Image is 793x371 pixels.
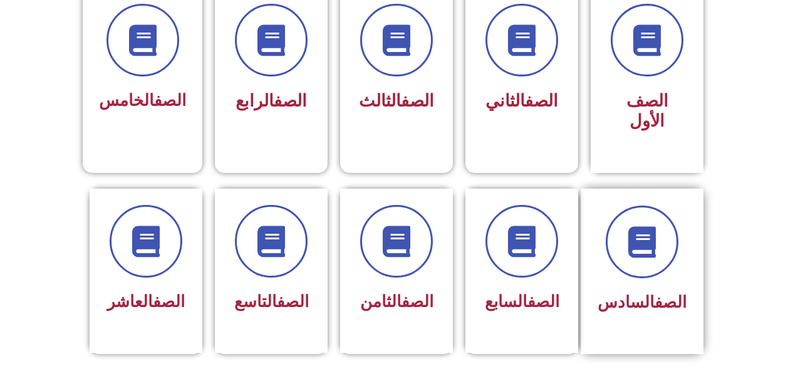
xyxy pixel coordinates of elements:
a: الصف [274,91,307,111]
span: العاشر [107,292,185,311]
a: الصف [154,91,186,110]
a: الصف [401,91,434,111]
span: السابع [485,292,559,311]
a: الصف [525,91,558,111]
span: التاسع [234,292,309,311]
span: السادس [598,293,687,311]
span: الثالث [359,91,434,111]
span: الخامس [99,91,186,110]
a: الصف [277,292,309,311]
span: الرابع [236,91,307,111]
a: الصف [402,292,433,311]
span: الثاني [485,91,558,111]
span: الثامن [360,292,433,311]
a: الصف [655,293,687,311]
a: الصف [153,292,185,311]
span: الصف الأول [626,91,668,131]
a: الصف [527,292,559,311]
